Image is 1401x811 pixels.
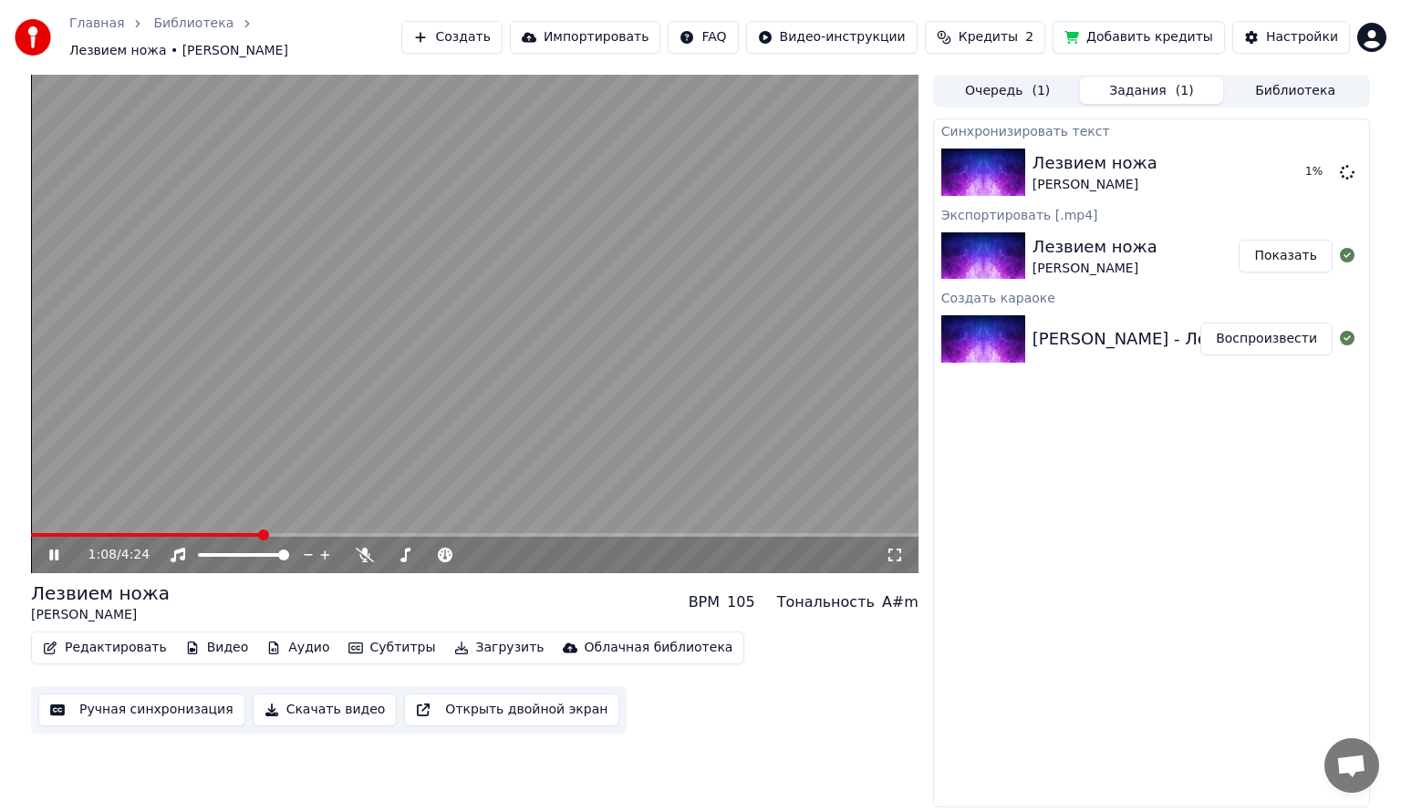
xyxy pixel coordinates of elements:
div: BPM [689,591,720,613]
button: Импортировать [510,21,661,54]
div: Экспортировать [.mp4] [934,203,1369,225]
div: [PERSON_NAME] [1033,260,1157,278]
div: Настройки [1266,28,1338,46]
button: Ручная синхронизация [38,693,245,726]
button: Добавить кредиты [1053,21,1225,54]
button: Видео [178,635,256,661]
div: [PERSON_NAME] - Лезвием ножа [1033,326,1310,352]
span: Кредиты [959,28,1018,46]
div: 105 [727,591,755,613]
div: Открытый чат [1324,738,1379,793]
button: Загрузить [447,635,552,661]
a: Главная [69,15,124,33]
img: youka [15,19,51,56]
span: ( 1 ) [1176,82,1194,100]
button: Редактировать [36,635,174,661]
span: 1:08 [88,546,117,564]
button: Задания [1080,77,1224,104]
span: Лезвием ножа • [PERSON_NAME] [69,42,288,60]
div: A#m [882,591,918,613]
button: Создать [401,21,502,54]
nav: breadcrumb [69,15,401,60]
button: Субтитры [341,635,443,661]
button: Библиотека [1223,77,1367,104]
button: Показать [1239,240,1333,272]
button: Видео-инструкции [746,21,918,54]
span: 2 [1025,28,1033,46]
div: / [88,546,132,564]
div: Синхронизировать текст [934,119,1369,141]
button: Кредиты2 [925,21,1045,54]
div: Тональность [777,591,875,613]
div: Облачная библиотека [585,639,733,657]
div: Лезвием ножа [31,580,170,606]
div: Лезвием ножа [1033,234,1157,260]
button: Открыть двойной экран [404,693,619,726]
button: FAQ [668,21,738,54]
div: Лезвием ножа [1033,150,1157,176]
div: [PERSON_NAME] [31,606,170,624]
a: Библиотека [153,15,233,33]
button: Настройки [1232,21,1350,54]
button: Воспроизвести [1200,323,1333,355]
span: ( 1 ) [1032,82,1050,100]
div: 1 % [1305,165,1333,180]
span: 4:24 [121,546,150,564]
div: Создать караоке [934,286,1369,308]
div: [PERSON_NAME] [1033,176,1157,194]
button: Аудио [259,635,337,661]
button: Очередь [936,77,1080,104]
button: Скачать видео [253,693,398,726]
